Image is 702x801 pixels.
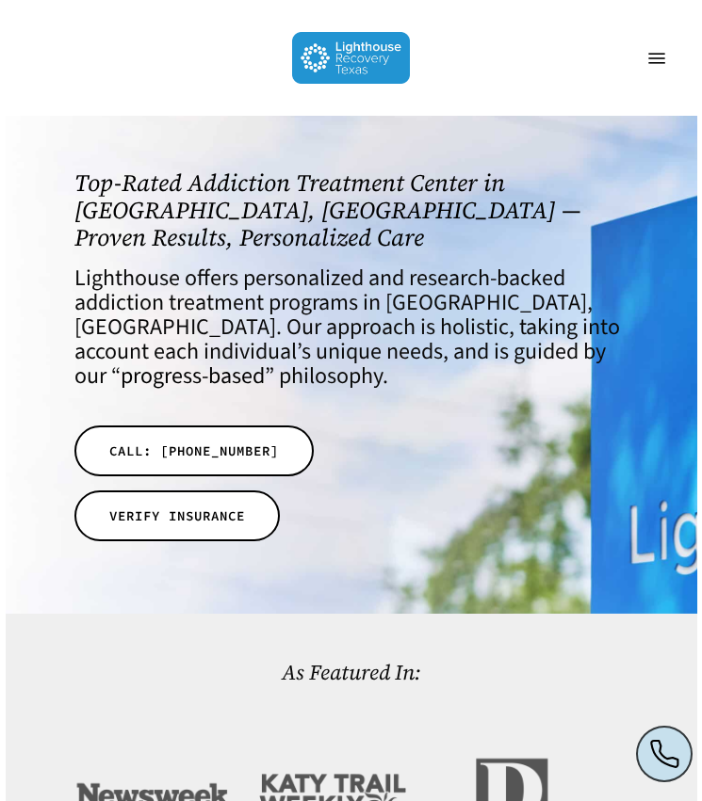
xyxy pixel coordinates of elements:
h1: Top-Rated Addiction Treatment Center in [GEOGRAPHIC_DATA], [GEOGRAPHIC_DATA] — Proven Results, Pe... [74,169,629,250]
img: Lighthouse Recovery Texas [292,32,410,84]
a: progress-based [121,360,265,392]
a: Navigation Menu [638,49,676,68]
a: VERIFY INSURANCE [74,490,280,541]
h4: Lighthouse offers personalized and research-backed addiction treatment programs in [GEOGRAPHIC_DA... [74,266,629,389]
span: VERIFY INSURANCE [109,506,245,525]
span: CALL: [PHONE_NUMBER] [109,441,279,460]
a: As Featured In: [282,658,421,687]
a: CALL: [PHONE_NUMBER] [74,425,314,476]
